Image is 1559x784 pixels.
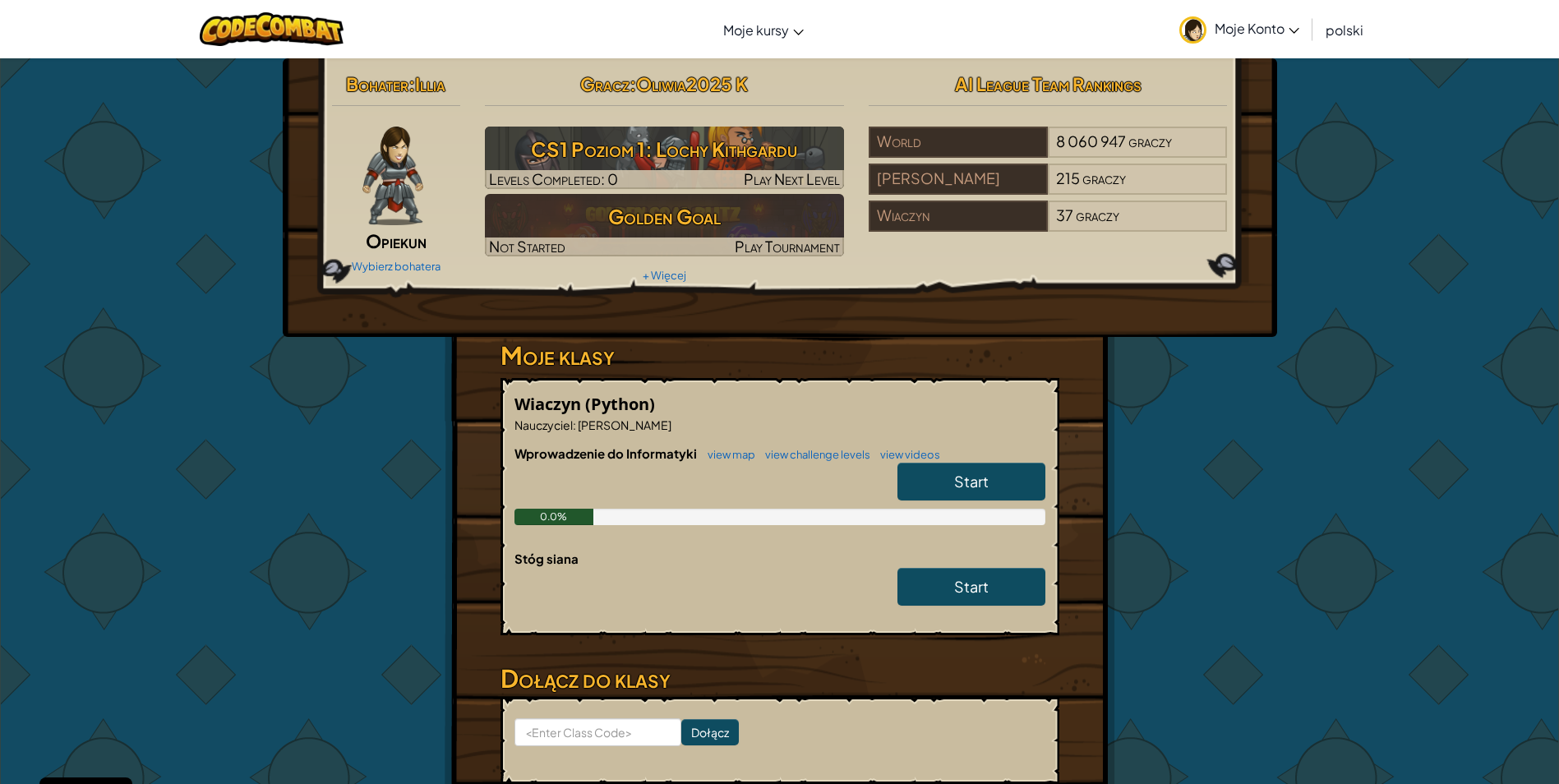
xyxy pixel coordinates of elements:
[699,448,755,461] a: view map
[1056,205,1073,224] span: 37
[500,337,1059,374] h3: Moje klasy
[500,660,1059,697] h3: Dołącz do klasy
[757,448,870,461] a: view challenge levels
[362,127,422,225] img: guardian-pose.png
[1317,7,1372,52] a: polski
[869,216,1228,235] a: Wiaczyn37graczy
[1326,21,1363,39] span: polski
[744,169,840,188] span: Play Next Level
[489,169,618,188] span: Levels Completed: 0
[514,445,699,461] span: Wprowadzenie do Informatyki
[869,142,1228,161] a: World8 060 947graczy
[869,127,1048,158] div: World
[580,72,630,95] span: Gracz
[485,127,844,189] a: Play Next Level
[585,393,655,415] span: (Python)
[869,164,1048,195] div: [PERSON_NAME]
[352,260,440,273] a: Wybierz bohatera
[1179,16,1206,44] img: avatar
[1076,205,1119,224] span: graczy
[1056,131,1126,150] span: 8 060 947
[489,237,565,256] span: Not Started
[485,131,844,168] h3: CS1 Poziom 1: Lochy Kithgardu
[954,472,989,491] span: Start
[514,509,594,525] div: 0.0%
[1056,168,1080,187] span: 215
[514,718,681,746] input: <Enter Class Code>
[576,417,671,432] span: [PERSON_NAME]
[872,448,940,461] a: view videos
[408,72,415,95] span: :
[954,577,989,596] span: Start
[573,417,576,432] span: :
[869,201,1048,232] div: Wiaczyn
[630,72,636,95] span: :
[346,72,408,95] span: Bohater
[514,393,585,415] span: Wiaczyn
[897,568,1045,606] a: Start
[1128,131,1172,150] span: graczy
[415,72,445,95] span: Illia
[485,127,844,189] img: CS1 Poziom 1: Lochy Kithgardu
[955,72,1142,95] span: AI League Team Rankings
[869,179,1228,198] a: [PERSON_NAME]215graczy
[1082,168,1126,187] span: graczy
[485,194,844,256] a: Golden GoalNot StartedPlay Tournament
[514,417,573,432] span: Nauczyciel
[1171,3,1308,55] a: Moje Konto
[485,194,844,256] img: Golden Goal
[723,21,789,39] span: Moje kursy
[1215,20,1299,37] span: Moje Konto
[485,198,844,235] h3: Golden Goal
[715,7,812,52] a: Moje kursy
[636,72,748,95] span: Oliwia2025 K
[366,229,427,252] span: Opiekun
[735,237,840,256] span: Play Tournament
[514,551,579,566] span: Stóg siana
[681,719,739,745] input: Dołącz
[200,12,344,46] img: CodeCombat logo
[643,269,686,282] a: + Więcej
